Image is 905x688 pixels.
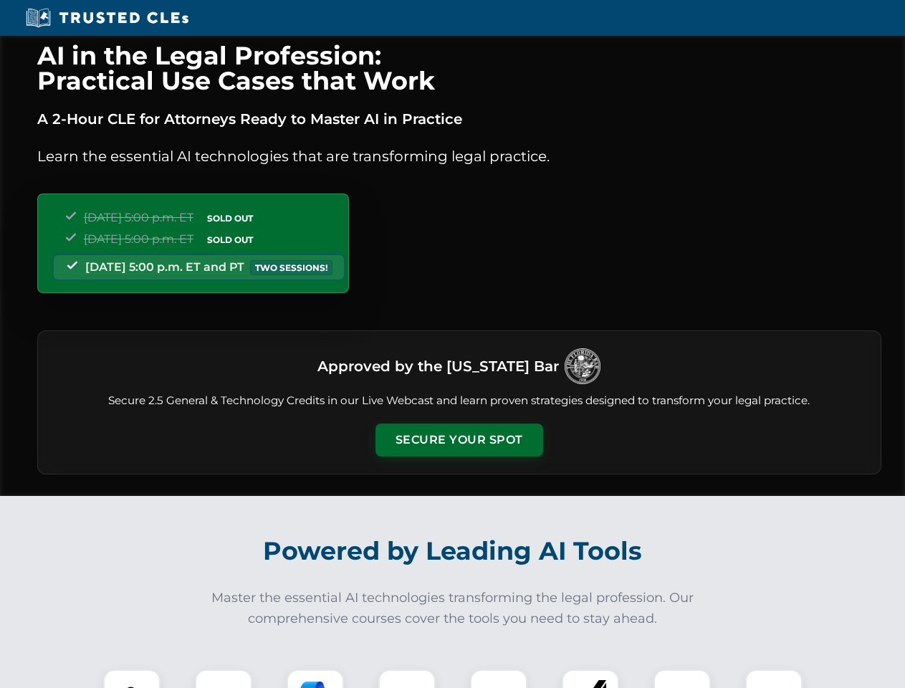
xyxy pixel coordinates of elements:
button: Secure Your Spot [375,424,543,457]
span: [DATE] 5:00 p.m. ET [84,211,193,224]
p: Master the essential AI technologies transforming the legal profession. Our comprehensive courses... [202,588,704,629]
span: SOLD OUT [202,211,258,226]
p: Learn the essential AI technologies that are transforming legal practice. [37,145,881,168]
p: Secure 2.5 General & Technology Credits in our Live Webcast and learn proven strategies designed ... [55,393,863,409]
h2: Powered by Leading AI Tools [56,526,850,576]
img: Trusted CLEs [21,7,193,29]
img: Logo [565,348,600,384]
span: SOLD OUT [202,232,258,247]
p: A 2-Hour CLE for Attorneys Ready to Master AI in Practice [37,107,881,130]
h3: Approved by the [US_STATE] Bar [317,353,559,379]
span: [DATE] 5:00 p.m. ET [84,232,193,246]
h1: AI in the Legal Profession: Practical Use Cases that Work [37,43,881,93]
